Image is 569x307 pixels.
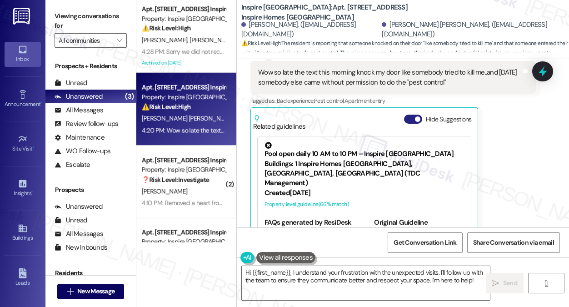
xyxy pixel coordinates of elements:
span: [PERSON_NAME] [PERSON_NAME] [142,114,237,122]
div: Residents [45,268,136,278]
span: • [40,100,42,106]
button: New Message [57,284,125,299]
div: 4:28 PM: Sorry we did not receive notice in time we are traveling and will not arrive prior to [D... [142,47,436,55]
div: All Messages [55,106,103,115]
span: [PERSON_NAME] [142,187,187,195]
button: Share Conversation via email [467,232,560,253]
button: Get Conversation Link [388,232,462,253]
i:  [117,37,122,44]
b: FAQs generated by ResiDesk AI [265,218,352,237]
div: Apt. [STREET_ADDRESS] Inspire Homes [GEOGRAPHIC_DATA] [142,83,226,92]
b: Inspire [GEOGRAPHIC_DATA]: Apt. [STREET_ADDRESS] Inspire Homes [GEOGRAPHIC_DATA] [241,3,423,22]
span: Share Conversation via email [473,238,554,247]
span: New Message [77,287,115,296]
div: Property level guideline ( 66 % match) [265,200,464,209]
div: Property: Inspire [GEOGRAPHIC_DATA] [142,237,226,247]
div: Wow so late the text this morning knock my door like somebody tried to kill me..and [DATE] somebo... [258,68,521,87]
strong: ❓ Risk Level: Investigate [142,176,209,184]
div: Archived on [DATE] [141,57,227,69]
div: Property: Inspire [GEOGRAPHIC_DATA] [142,92,226,102]
div: Unread [55,78,87,88]
a: Inbox [5,42,41,66]
div: Property: Inspire [GEOGRAPHIC_DATA] [142,14,226,24]
div: Prospects + Residents [45,61,136,71]
i:  [492,280,499,287]
input: All communities [59,33,112,48]
a: Site Visit • [5,131,41,156]
div: New Inbounds [55,243,107,252]
div: Unanswered [55,202,103,211]
img: ResiDesk Logo [13,8,32,25]
div: Unread [55,216,87,225]
span: Apartment entry [344,97,385,105]
span: • [31,189,33,195]
div: [PERSON_NAME]. ([EMAIL_ADDRESS][DOMAIN_NAME]) [241,20,379,40]
span: Get Conversation Link [394,238,456,247]
span: Bad experience , [277,97,314,105]
strong: ⚠️ Risk Level: High [142,103,191,111]
span: [PERSON_NAME] [190,36,235,44]
div: Escalate [55,160,90,170]
textarea: Hi {{first_name}}, I understand your frustration with the unexpected visits. I'll follow up with ... [242,266,490,300]
div: Tagged as: [250,94,536,107]
label: Viewing conversations for [55,9,127,33]
div: Apt. [STREET_ADDRESS] Inspire Homes [GEOGRAPHIC_DATA] [142,4,226,14]
div: (3) [123,90,136,104]
a: Buildings [5,221,41,245]
div: [PERSON_NAME] [PERSON_NAME]. ([EMAIL_ADDRESS][DOMAIN_NAME]) [382,20,562,40]
span: • [33,144,34,151]
a: Insights • [5,176,41,201]
div: Apt. [STREET_ADDRESS] Inspire Homes [GEOGRAPHIC_DATA] [142,156,226,165]
strong: ⚠️ Risk Level: High [142,24,191,32]
button: Send [486,273,524,293]
div: Related guidelines [253,115,306,131]
div: Review follow-ups [55,119,118,129]
i:  [543,280,549,287]
span: : The resident is reporting that someone knocked on their door "like somebody tried to kill me" a... [241,39,569,68]
div: Maintenance [55,133,105,142]
div: All Messages [55,229,103,239]
label: Hide Suggestions [426,115,472,124]
div: WO Follow-ups [55,146,110,156]
span: [PERSON_NAME] [142,36,190,44]
strong: ⚠️ Risk Level: High [241,40,280,47]
span: Pest control , [314,97,344,105]
div: Property: Inspire [GEOGRAPHIC_DATA] [142,165,226,175]
div: Pool open daily 10 AM to 10 PM – Inspire [GEOGRAPHIC_DATA] Buildings: 1 Inspire Homes [GEOGRAPHIC... [265,142,464,188]
span: Send [503,278,517,288]
div: Created [DATE] [265,188,464,198]
i:  [67,288,74,295]
div: Prospects [45,185,136,195]
b: Original Guideline [374,218,428,227]
a: Leads [5,266,41,290]
div: Apt. [STREET_ADDRESS] Inspire Homes [GEOGRAPHIC_DATA] [142,227,226,237]
div: Unanswered [55,92,103,101]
